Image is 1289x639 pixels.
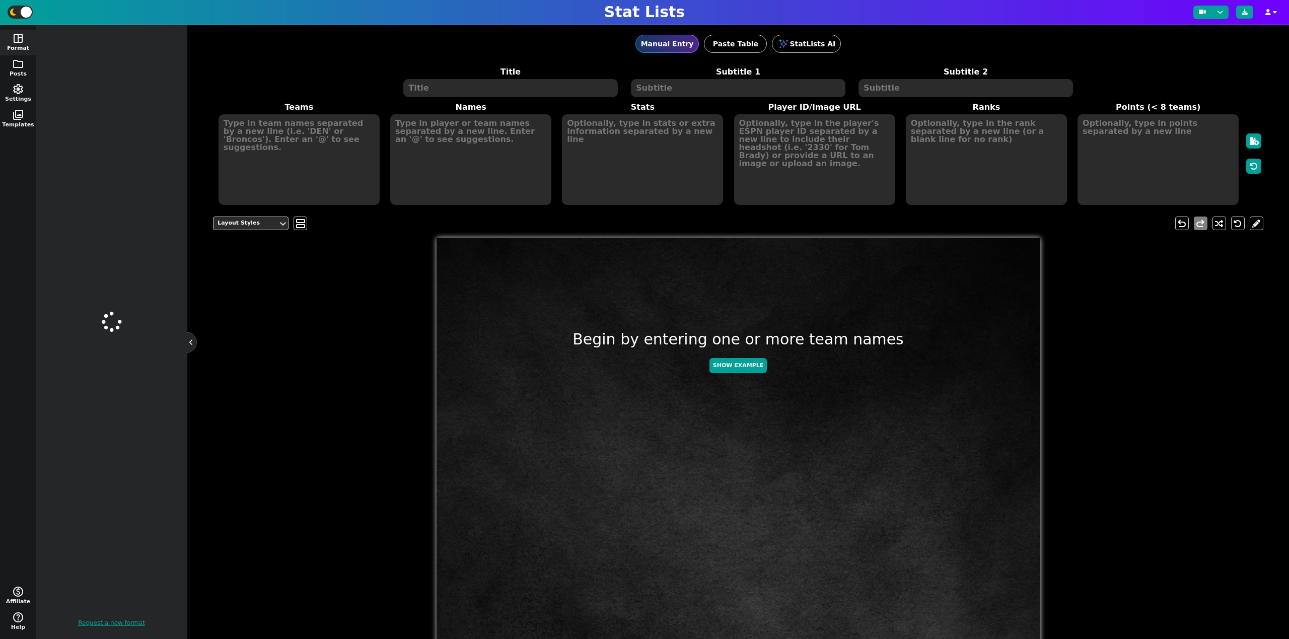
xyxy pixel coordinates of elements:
label: Points (< 8 teams) [1072,101,1244,113]
span: help [12,611,24,623]
span: monetization_on [12,586,24,598]
a: Request a new format [41,613,182,632]
button: Paste Table [704,35,767,53]
span: photo_library [12,109,24,121]
label: Subtitle 2 [852,66,1080,78]
label: Stats [557,101,729,113]
label: Ranks [900,101,1072,113]
button: redo [1194,217,1207,230]
div: Begin by entering one or more team names [437,328,1040,378]
span: redo [1194,218,1206,230]
label: Names [385,101,556,113]
div: Layout Styles [218,219,274,228]
button: Show Example [709,358,767,374]
span: space_dashboard [12,32,24,44]
label: Title [397,66,624,78]
button: undo [1175,217,1189,230]
label: Subtitle 1 [624,66,852,78]
label: Player ID/Image URL [729,101,900,113]
span: undo [1176,218,1188,230]
h1: Stat Lists [604,3,685,21]
button: StatLists AI [772,35,841,53]
span: settings [12,83,24,95]
button: Manual Entry [635,35,699,53]
span: folder [12,58,24,70]
label: Teams [213,101,385,113]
